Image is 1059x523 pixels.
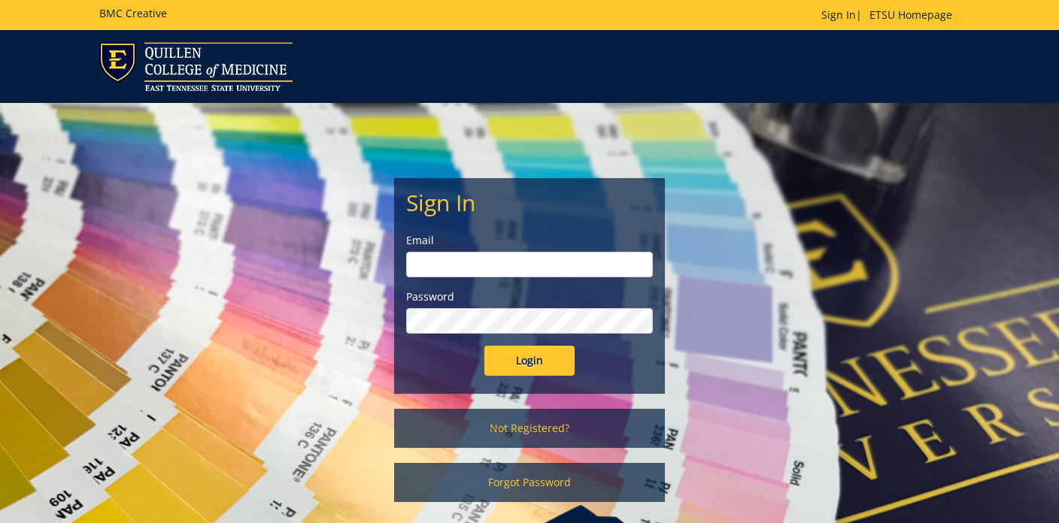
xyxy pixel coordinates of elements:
img: ETSU logo [99,42,293,91]
a: ETSU Homepage [862,8,960,22]
a: Forgot Password [394,463,665,502]
label: Password [406,289,653,304]
a: Not Registered? [394,409,665,448]
h5: BMC Creative [99,8,167,19]
input: Login [484,346,575,376]
h2: Sign In [406,190,653,215]
label: Email [406,233,653,248]
a: Sign In [821,8,856,22]
p: | [821,8,960,23]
